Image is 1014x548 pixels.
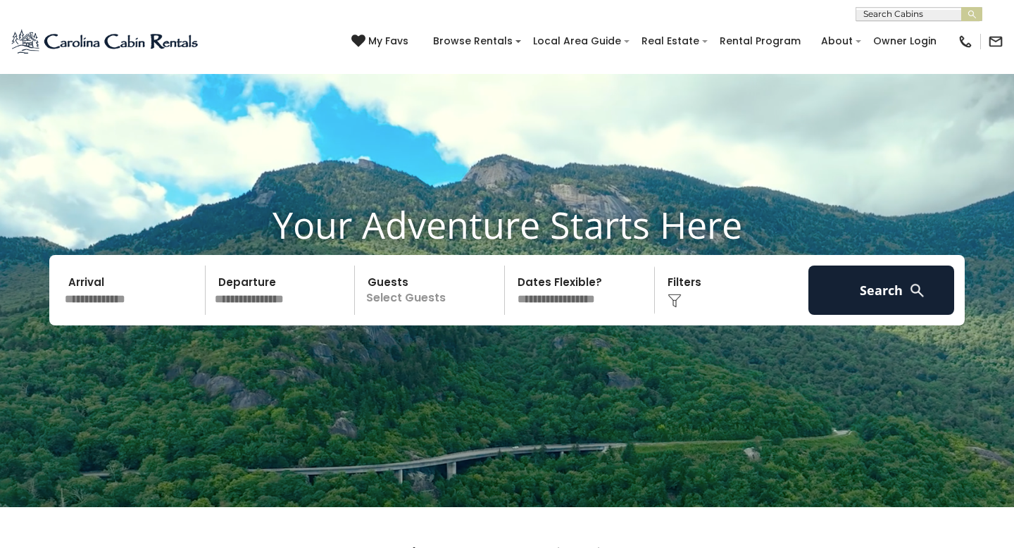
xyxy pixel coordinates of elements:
a: About [814,30,860,52]
p: Select Guests [359,266,504,315]
a: Rental Program [713,30,808,52]
a: Browse Rentals [426,30,520,52]
img: filter--v1.png [668,294,682,308]
img: phone-regular-black.png [958,34,973,49]
a: My Favs [351,34,412,49]
a: Local Area Guide [526,30,628,52]
img: mail-regular-black.png [988,34,1003,49]
h1: Your Adventure Starts Here [11,203,1003,247]
a: Real Estate [634,30,706,52]
img: Blue-2.png [11,27,201,56]
img: search-regular-white.png [908,282,926,299]
button: Search [808,266,954,315]
span: My Favs [368,34,408,49]
a: Owner Login [866,30,944,52]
